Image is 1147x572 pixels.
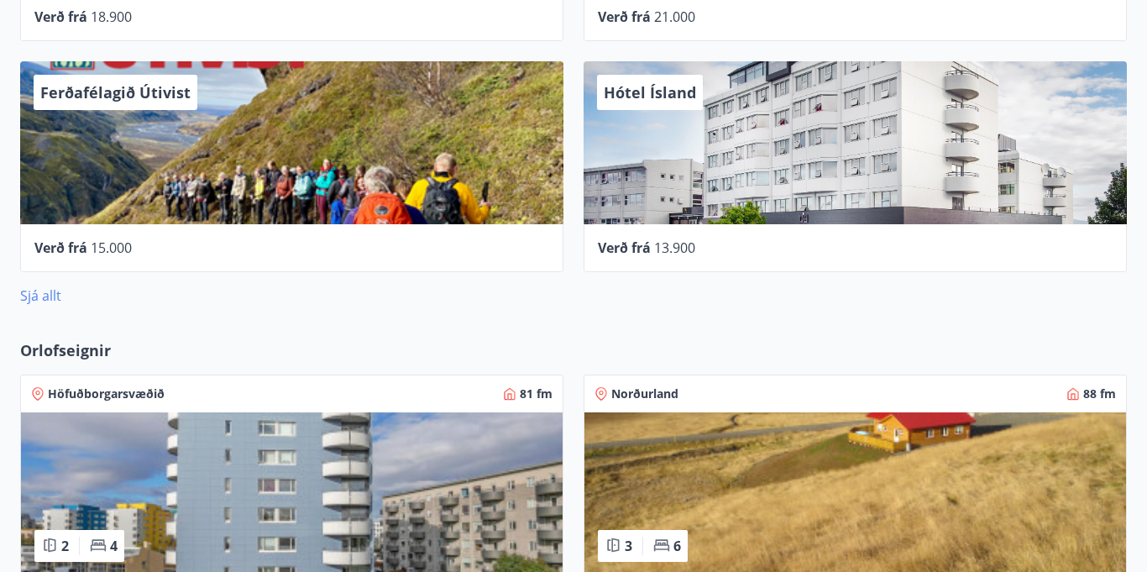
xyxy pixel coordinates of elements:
span: 81 fm [520,386,553,402]
span: 6 [673,537,681,555]
span: 15.000 [91,239,132,257]
span: Verð frá [34,8,87,26]
span: 21.000 [654,8,695,26]
span: 88 fm [1083,386,1116,402]
span: Verð frá [598,8,651,26]
span: 3 [625,537,632,555]
span: Höfuðborgarsvæðið [48,386,165,402]
span: Hótel Ísland [604,82,696,102]
span: Norðurland [611,386,678,402]
span: Orlofseignir [20,339,111,361]
span: Verð frá [34,239,87,257]
span: 2 [61,537,69,555]
span: 18.900 [91,8,132,26]
span: Ferðafélagið Útivist [40,82,191,102]
span: Verð frá [598,239,651,257]
span: 4 [110,537,118,555]
span: 13.900 [654,239,695,257]
a: Sjá allt [20,286,61,305]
